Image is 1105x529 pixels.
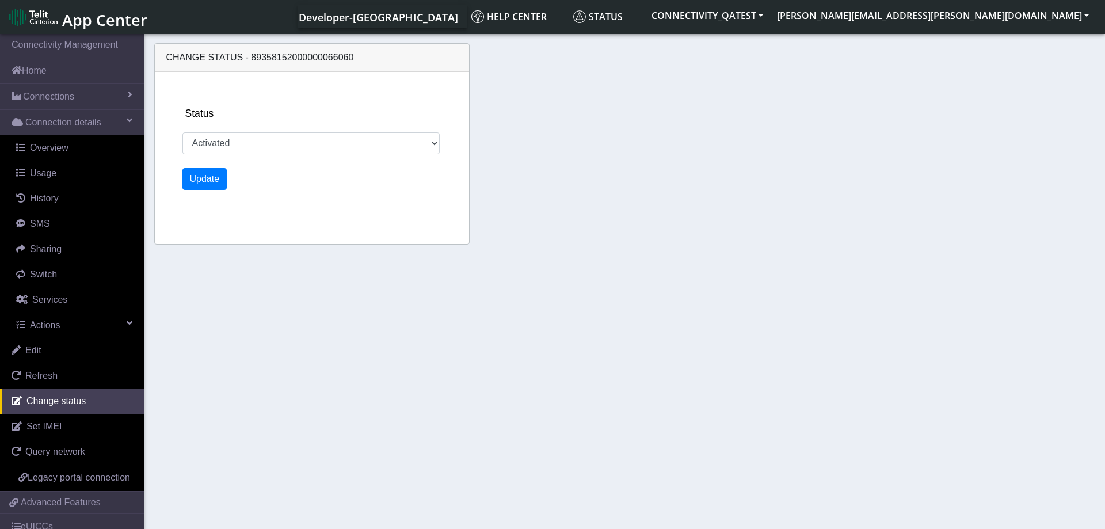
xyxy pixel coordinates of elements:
span: Refresh [25,371,58,380]
button: [PERSON_NAME][EMAIL_ADDRESS][PERSON_NAME][DOMAIN_NAME] [770,5,1096,26]
span: SMS [30,219,50,229]
a: Sharing [5,237,144,262]
span: Edit [25,345,41,355]
span: Services [32,295,67,305]
span: Developer-[GEOGRAPHIC_DATA] [299,10,458,24]
img: status.svg [573,10,586,23]
span: Switch [30,269,57,279]
span: History [30,193,59,203]
span: Query network [25,447,85,456]
img: knowledge.svg [471,10,484,23]
a: History [5,186,144,211]
span: Set IMEI [26,421,62,431]
span: Sharing [30,244,62,254]
a: Actions [5,313,144,338]
a: Overview [5,135,144,161]
img: logo-telit-cinterion-gw-new.png [9,8,58,26]
span: Actions [30,320,60,330]
span: Connection details [25,116,101,130]
span: Connections [23,90,74,104]
span: Usage [30,168,56,178]
a: Usage [5,161,144,186]
a: SMS [5,211,144,237]
span: App Center [62,9,147,31]
label: Status [185,106,214,121]
button: Update [182,168,227,190]
span: Overview [30,143,68,153]
a: Services [5,287,144,313]
a: App Center [9,5,146,29]
span: Change status - 89358152000000066060 [166,52,354,62]
span: Legacy portal connection [28,473,130,482]
span: Help center [471,10,547,23]
a: Help center [467,5,569,28]
a: Switch [5,262,144,287]
span: Status [573,10,623,23]
a: Your current platform instance [298,5,458,28]
span: Advanced Features [21,496,101,509]
button: CONNECTIVITY_QATEST [645,5,770,26]
a: Status [569,5,645,28]
span: Change status [26,396,86,406]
